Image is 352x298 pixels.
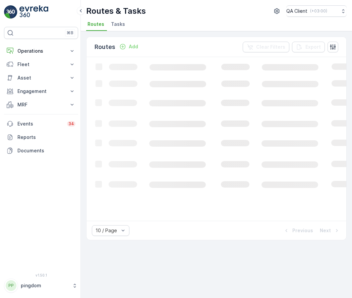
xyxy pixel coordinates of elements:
[319,227,341,235] button: Next
[286,8,307,14] p: QA Client
[86,6,146,16] p: Routes & Tasks
[4,58,78,71] button: Fleet
[17,74,65,81] p: Asset
[117,43,141,51] button: Add
[4,273,78,277] span: v 1.50.1
[286,5,347,17] button: QA Client(+03:00)
[19,5,48,19] img: logo_light-DOdMpM7g.png
[129,43,138,50] p: Add
[292,227,313,234] p: Previous
[282,227,314,235] button: Previous
[17,134,75,141] p: Reports
[256,44,285,50] p: Clear Filters
[292,42,325,52] button: Export
[4,71,78,85] button: Asset
[4,44,78,58] button: Operations
[4,98,78,111] button: MRF
[17,48,65,54] p: Operations
[17,101,65,108] p: MRF
[4,144,78,157] a: Documents
[17,61,65,68] p: Fleet
[320,227,331,234] p: Next
[4,5,17,19] img: logo
[6,280,16,291] div: PP
[95,42,115,52] p: Routes
[87,21,104,28] span: Routes
[4,279,78,293] button: PPpingdom
[4,131,78,144] a: Reports
[111,21,125,28] span: Tasks
[68,121,74,127] p: 34
[17,120,63,127] p: Events
[17,88,65,95] p: Engagement
[305,44,321,50] p: Export
[4,85,78,98] button: Engagement
[243,42,289,52] button: Clear Filters
[21,282,69,289] p: pingdom
[67,30,73,36] p: ⌘B
[310,8,327,14] p: ( +03:00 )
[17,147,75,154] p: Documents
[4,117,78,131] a: Events34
